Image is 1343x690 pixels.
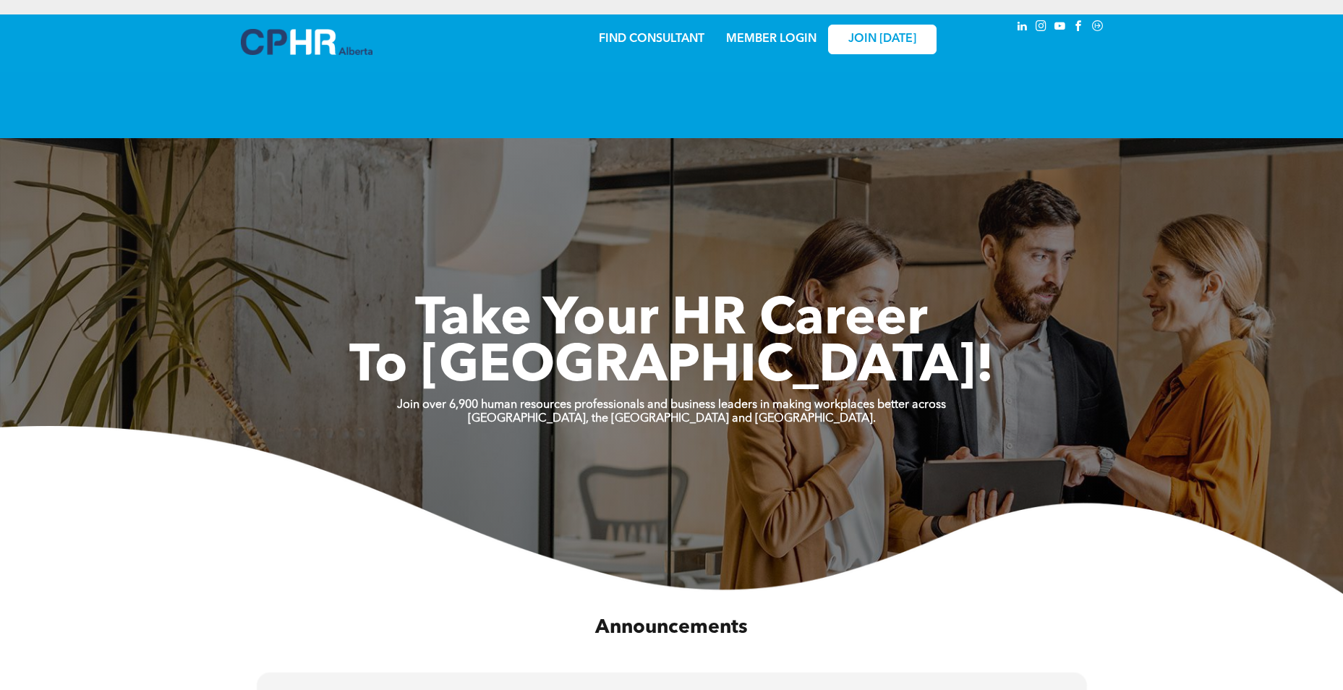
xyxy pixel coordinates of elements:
strong: [GEOGRAPHIC_DATA], the [GEOGRAPHIC_DATA] and [GEOGRAPHIC_DATA]. [468,413,876,425]
span: To [GEOGRAPHIC_DATA]! [349,341,994,393]
a: linkedin [1015,18,1031,38]
a: FIND CONSULTANT [599,33,704,45]
span: Take Your HR Career [415,294,928,346]
a: MEMBER LOGIN [726,33,817,45]
strong: Join over 6,900 human resources professionals and business leaders in making workplaces better ac... [397,399,946,411]
a: JOIN [DATE] [828,25,937,54]
a: instagram [1033,18,1049,38]
span: JOIN [DATE] [848,33,916,46]
img: A blue and white logo for cp alberta [241,29,372,55]
a: youtube [1052,18,1068,38]
span: Announcements [595,618,747,637]
a: facebook [1071,18,1087,38]
a: Social network [1090,18,1106,38]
